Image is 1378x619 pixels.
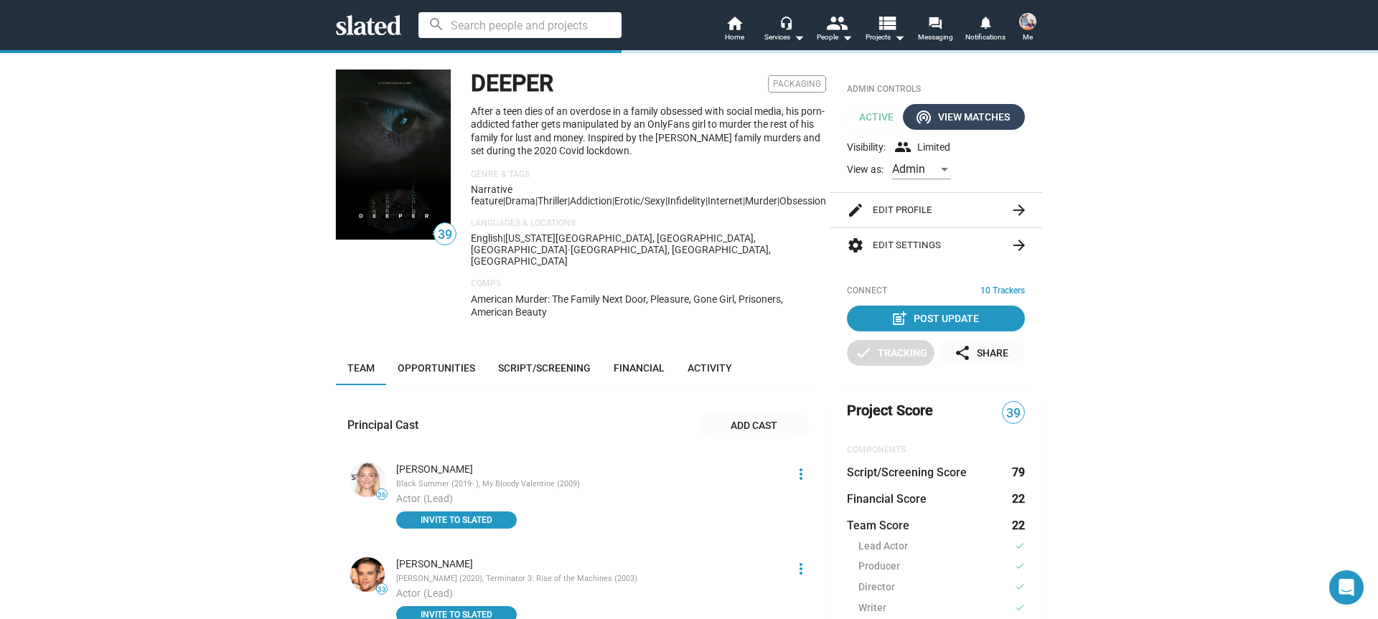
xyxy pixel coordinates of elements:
a: Financial [602,351,676,385]
button: View Matches [903,104,1025,130]
span: Activity [688,362,732,374]
div: Visibility: Limited [847,138,1025,156]
mat-icon: edit [847,202,864,219]
span: | [503,195,505,207]
a: Messaging [910,14,960,46]
mat-icon: more_vert [792,560,810,577]
span: | [665,195,667,207]
dt: Script/Screening Score [847,465,967,480]
div: Black Summer (2019- ), My Bloody Valentine (2009) [396,479,784,490]
button: Add cast [698,412,810,438]
span: · [568,244,571,255]
mat-icon: arrow_drop_down [838,29,856,46]
span: Projects [866,29,905,46]
img: Jaime King [350,463,385,497]
span: | [568,195,570,207]
button: Tracking [847,340,934,366]
dt: Team Score [847,518,909,533]
span: Narrative feature [471,184,512,207]
div: Post Update [894,306,979,331]
span: Director [858,580,895,595]
span: obsession [779,195,826,207]
mat-icon: post_add [891,310,908,327]
span: [US_STATE][GEOGRAPHIC_DATA], [GEOGRAPHIC_DATA], [GEOGRAPHIC_DATA] [471,232,756,255]
span: addiction [570,195,612,207]
span: Lead Actor [858,539,908,554]
div: Admin Controls [847,84,1025,95]
span: | [503,232,505,244]
span: Actor [396,493,421,504]
mat-icon: notifications [978,15,992,29]
mat-icon: more_vert [792,466,810,483]
span: internet [708,195,743,207]
mat-icon: check [1015,539,1025,553]
p: Comps [471,278,826,290]
div: Share [954,340,1008,366]
span: Project Score [847,401,933,420]
span: View as: [847,163,883,176]
span: | [706,195,708,207]
div: [PERSON_NAME] [396,557,784,571]
mat-icon: arrow_forward [1011,237,1028,254]
span: Notifications [965,29,1006,46]
span: [GEOGRAPHIC_DATA], [GEOGRAPHIC_DATA], [GEOGRAPHIC_DATA] [471,244,771,267]
span: 39 [434,225,456,245]
mat-icon: arrow_forward [1011,202,1028,219]
input: Search people and projects [418,12,622,38]
a: Home [709,14,759,46]
span: 33 [377,585,387,594]
button: Projects [860,14,910,46]
span: Add cast [709,412,798,438]
img: Nathan Thomas [1019,13,1036,30]
button: INVITE TO SLATED [396,511,517,529]
span: Producer [858,559,900,575]
span: | [743,195,745,207]
mat-icon: headset_mic [779,16,792,29]
dd: 22 [1011,518,1025,533]
span: Home [725,29,744,46]
mat-icon: wifi_tethering [915,108,932,126]
span: 39 [1003,404,1024,423]
span: Actor [396,587,421,599]
span: (Lead) [423,587,453,599]
a: Activity [676,351,744,385]
span: Drama [505,195,535,207]
button: Edit Profile [847,193,1025,227]
span: Opportunities [398,362,475,374]
mat-icon: share [954,344,971,362]
span: Script/Screening [498,362,591,374]
div: Tracking [855,340,927,366]
span: | [535,195,538,207]
div: Open Intercom Messenger [1329,570,1364,605]
div: [PERSON_NAME] (2020), Terminator 3: Rise of the Machines (2003) [396,574,784,585]
p: Genre & Tags [471,169,826,181]
mat-icon: arrow_drop_down [891,29,908,46]
button: Share [937,340,1025,366]
mat-icon: check [1015,601,1025,615]
span: Thriller [538,195,568,207]
dt: Financial Score [847,491,927,506]
span: murder [745,195,777,207]
span: | [612,195,614,207]
span: Admin [892,162,925,176]
span: Messaging [918,29,953,46]
mat-icon: people [826,12,847,33]
p: Languages & Locations [471,218,826,230]
span: INVITE TO SLATED [405,513,508,527]
p: After a teen dies of an overdose in a family obsessed with social media, his porn-addicted father... [471,105,826,158]
div: Connect [847,285,1025,297]
div: [PERSON_NAME] [396,463,784,476]
div: People [817,29,853,46]
dd: 79 [1011,465,1025,480]
span: Team [347,362,375,374]
mat-icon: arrow_drop_down [790,29,807,46]
button: Edit Settings [847,228,1025,263]
button: Post Update [847,306,1025,331]
a: Notifications [960,14,1011,46]
mat-icon: check [1015,580,1025,594]
span: Packaging [768,75,826,93]
div: Services [764,29,805,46]
div: View Matches [918,104,1010,130]
span: | [777,195,779,207]
p: American Murder: The Family Next Door, Pleasure, Gone Girl, Prisoners, American Beauty [471,293,826,319]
